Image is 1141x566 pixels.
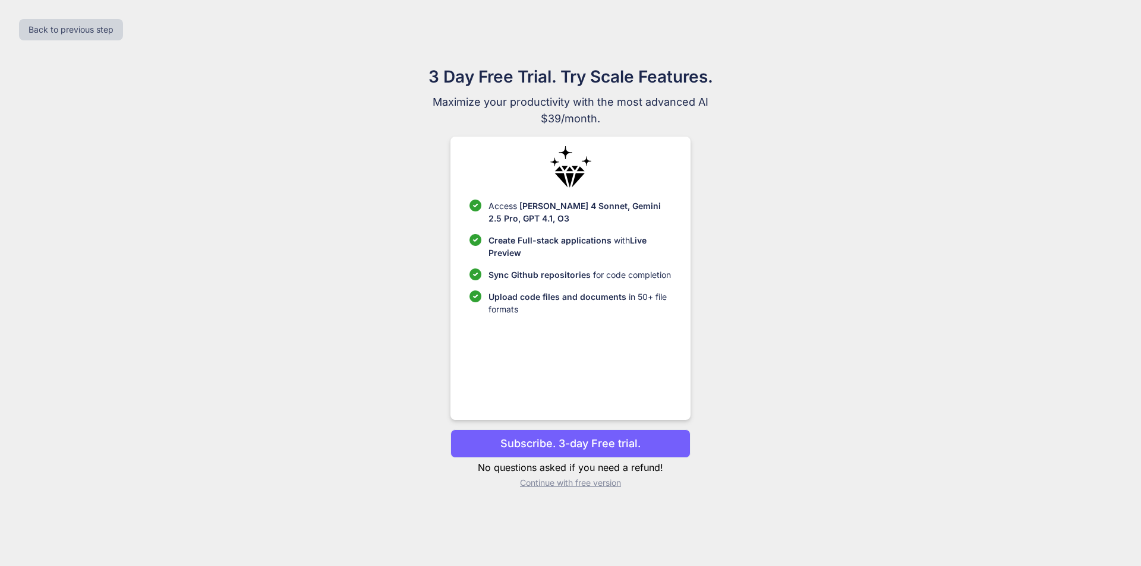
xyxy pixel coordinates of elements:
span: Create Full-stack applications [488,235,614,245]
span: Sync Github repositories [488,270,591,280]
p: Subscribe. 3-day Free trial. [500,435,641,451]
button: Back to previous step [19,19,123,40]
span: Upload code files and documents [488,292,626,302]
p: for code completion [488,268,671,281]
img: checklist [469,234,481,246]
p: Continue with free version [450,477,690,489]
img: checklist [469,200,481,211]
span: [PERSON_NAME] 4 Sonnet, Gemini 2.5 Pro, GPT 4.1, O3 [488,201,661,223]
img: checklist [469,290,481,302]
img: checklist [469,268,481,280]
p: in 50+ file formats [488,290,671,315]
h1: 3 Day Free Trial. Try Scale Features. [371,64,770,89]
p: No questions asked if you need a refund! [450,460,690,475]
p: Access [488,200,671,224]
span: $39/month. [371,110,770,127]
button: Subscribe. 3-day Free trial. [450,429,690,458]
p: with [488,234,671,259]
span: Maximize your productivity with the most advanced AI [371,94,770,110]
